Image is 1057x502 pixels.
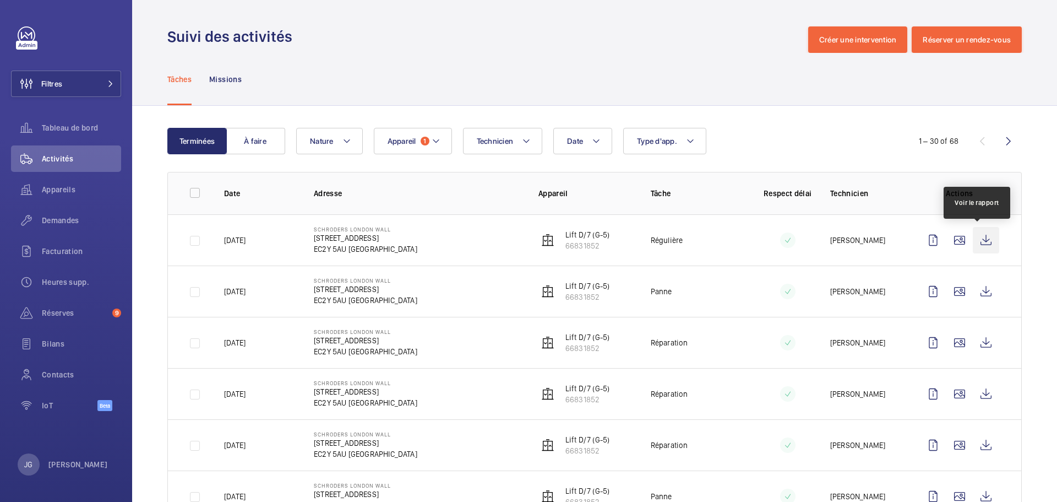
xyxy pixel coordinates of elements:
[11,71,121,97] button: Filtres
[314,397,417,408] p: EC2Y 5AU [GEOGRAPHIC_DATA]
[314,489,417,500] p: [STREET_ADDRESS]
[296,128,363,154] button: Nature
[421,137,429,145] span: 1
[314,226,417,233] p: Schroders London Wall
[226,128,285,154] button: À faire
[763,188,813,199] p: Respect délai
[541,336,554,349] img: elevator.svg
[651,388,688,400] p: Réparation
[48,459,108,470] p: [PERSON_NAME]
[830,235,885,246] p: [PERSON_NAME]
[565,383,610,394] p: Lift D/7 (G-5)
[314,284,417,295] p: [STREET_ADDRESS]
[42,338,121,349] span: Bilans
[567,137,583,145] span: Date
[565,332,610,343] p: Lift D/7 (G-5)
[541,387,554,401] img: elevator.svg
[224,188,296,199] p: Date
[41,78,62,89] span: Filtres
[314,449,417,460] p: EC2Y 5AU [GEOGRAPHIC_DATA]
[224,388,246,400] p: [DATE]
[565,280,610,292] p: Lift D/7 (G-5)
[24,459,32,470] p: JG
[637,137,677,145] span: Type d'app.
[565,292,610,303] p: 66831852
[314,482,417,489] p: Schroders London Wall
[830,440,885,451] p: [PERSON_NAME]
[541,234,554,247] img: elevator.svg
[920,188,999,199] p: Actions
[541,285,554,298] img: elevator.svg
[42,369,121,380] span: Contacts
[224,440,246,451] p: [DATE]
[830,286,885,297] p: [PERSON_NAME]
[919,136,958,147] div: 1 – 30 of 68
[477,137,514,145] span: Technicien
[112,309,121,317] span: 9
[167,128,227,154] button: Terminées
[565,240,610,251] p: 66831852
[314,438,417,449] p: [STREET_ADDRESS]
[42,184,121,195] span: Appareils
[553,128,612,154] button: Date
[224,286,246,297] p: [DATE]
[651,235,683,246] p: Régulière
[565,229,610,240] p: Lift D/7 (G-5)
[463,128,543,154] button: Technicien
[314,233,417,244] p: [STREET_ADDRESS]
[651,491,672,502] p: Panne
[42,153,121,164] span: Activités
[565,434,610,445] p: Lift D/7 (G-5)
[314,386,417,397] p: [STREET_ADDRESS]
[541,439,554,452] img: elevator.svg
[314,188,521,199] p: Adresse
[565,394,610,405] p: 66831852
[651,188,745,199] p: Tâche
[388,137,416,145] span: Appareil
[167,74,192,85] p: Tâches
[42,400,97,411] span: IoT
[224,337,246,348] p: [DATE]
[42,307,108,319] span: Réserves
[167,26,299,47] h1: Suivi des activités
[830,188,902,199] p: Technicien
[565,343,610,354] p: 66831852
[830,388,885,400] p: [PERSON_NAME]
[42,277,121,288] span: Heures supp.
[314,244,417,255] p: EC2Y 5AU [GEOGRAPHIC_DATA]
[912,26,1022,53] button: Réserver un rendez-vous
[314,277,417,284] p: Schroders London Wall
[209,74,242,85] p: Missions
[651,337,688,348] p: Réparation
[310,137,334,145] span: Nature
[651,440,688,451] p: Réparation
[224,491,246,502] p: [DATE]
[651,286,672,297] p: Panne
[314,380,417,386] p: Schroders London Wall
[623,128,706,154] button: Type d'app.
[565,485,610,496] p: Lift D/7 (G-5)
[830,491,885,502] p: [PERSON_NAME]
[314,328,417,335] p: Schroders London Wall
[808,26,908,53] button: Créer une intervention
[42,246,121,257] span: Facturation
[97,400,112,411] span: Beta
[538,188,633,199] p: Appareil
[314,295,417,306] p: EC2Y 5AU [GEOGRAPHIC_DATA]
[314,346,417,357] p: EC2Y 5AU [GEOGRAPHIC_DATA]
[42,215,121,226] span: Demandes
[224,235,246,246] p: [DATE]
[314,335,417,346] p: [STREET_ADDRESS]
[830,337,885,348] p: [PERSON_NAME]
[42,122,121,133] span: Tableau de bord
[374,128,452,154] button: Appareil1
[314,431,417,438] p: Schroders London Wall
[565,445,610,456] p: 66831852
[955,198,999,208] div: Voir le rapport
